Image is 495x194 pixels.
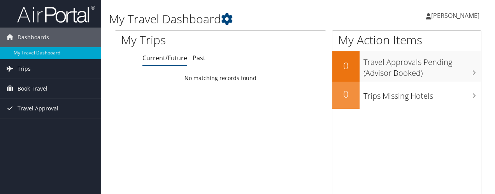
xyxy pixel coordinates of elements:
[426,4,487,27] a: [PERSON_NAME]
[431,11,479,20] span: [PERSON_NAME]
[18,99,58,118] span: Travel Approval
[193,54,205,62] a: Past
[18,79,47,98] span: Book Travel
[332,32,481,48] h1: My Action Items
[17,5,95,23] img: airportal-logo.png
[332,59,360,72] h2: 0
[18,59,31,79] span: Trips
[363,87,481,101] h3: Trips Missing Hotels
[332,82,481,109] a: 0Trips Missing Hotels
[332,51,481,81] a: 0Travel Approvals Pending (Advisor Booked)
[121,32,232,48] h1: My Trips
[332,87,360,101] h2: 0
[363,53,481,79] h3: Travel Approvals Pending (Advisor Booked)
[109,11,361,27] h1: My Travel Dashboard
[115,71,326,85] td: No matching records found
[18,28,49,47] span: Dashboards
[142,54,187,62] a: Current/Future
